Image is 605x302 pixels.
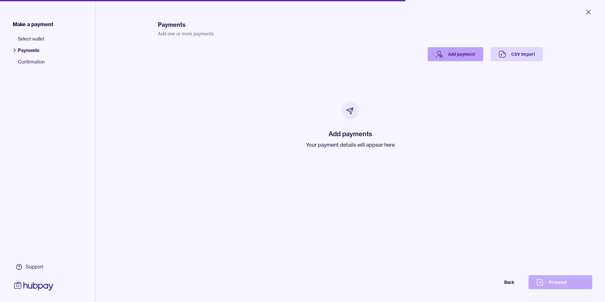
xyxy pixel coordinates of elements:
h1: Payments [158,20,543,29]
p: Your payment details will appear here [306,141,395,149]
span: Confirmation [18,59,45,70]
span: Select wallet [18,36,45,47]
button: Back [458,275,522,289]
span: Make a payment [13,20,53,28]
a: Add payment [428,47,483,61]
a: CSV Import [491,47,543,61]
h2: Add payments [306,129,395,138]
span: Payments [18,47,45,59]
button: Close [577,5,600,19]
a: Support [13,260,55,274]
div: Support [26,263,43,270]
p: Add one or more payments [158,31,543,37]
